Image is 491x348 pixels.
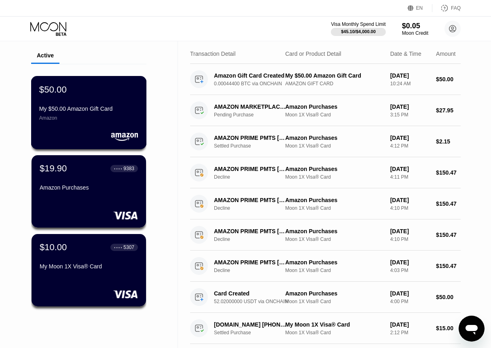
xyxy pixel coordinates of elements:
div: Amazon Gift Card Created0.00044400 BTC via ONCHAINMy $50.00 Amazon Gift CardAMAZON GIFT CARD[DATE... [190,64,461,95]
div: Active [37,52,54,59]
div: Decline [214,174,294,180]
div: Amazon Purchases [40,184,138,191]
div: FAQ [451,5,461,11]
div: Card or Product Detail [285,51,341,57]
div: Moon 1X Visa® Card [285,143,384,149]
div: 4:10 PM [390,205,430,211]
div: Moon 1X Visa® Card [285,299,384,304]
div: 4:12 PM [390,143,430,149]
div: 3:15 PM [390,112,430,118]
div: My Moon 1X Visa® Card [285,321,384,328]
div: Amount [436,51,455,57]
div: $2.15 [436,138,461,145]
div: FAQ [432,4,461,12]
div: Transaction Detail [190,51,235,57]
div: Visa Monthly Spend Limit$45.10/$4,000.00 [331,21,385,36]
div: EN [408,4,432,12]
div: $45.10 / $4,000.00 [341,29,376,34]
div: Card Created52.02000000 USDT via ONCHAINAmazon PurchasesMoon 1X Visa® Card[DATE]4:00 PM$50.00 [190,282,461,313]
div: 5307 [123,245,134,250]
div: AMAZON PRIME PMTS [DOMAIN_NAME][URL] [214,228,288,234]
div: AMAZON PRIME PMTS [DOMAIN_NAME][URL]DeclineAmazon PurchasesMoon 1X Visa® Card[DATE]4:10 PM$150.47 [190,188,461,219]
div: Moon 1X Visa® Card [285,330,384,335]
div: [DATE] [390,259,430,266]
div: AMAZON PRIME PMTS [DOMAIN_NAME][URL] [214,197,288,203]
div: [DOMAIN_NAME] [PHONE_NUMBER] US [214,321,288,328]
div: Moon 1X Visa® Card [285,112,384,118]
div: Amazon Purchases [285,135,384,141]
div: $50.00 [39,84,67,95]
div: Date & Time [390,51,421,57]
div: AMAZON PRIME PMTS [DOMAIN_NAME][URL]Settled PurchaseAmazon PurchasesMoon 1X Visa® Card[DATE]4:12 ... [190,126,461,157]
div: Amazon Purchases [285,228,384,234]
div: $19.90 [40,163,67,174]
div: Visa Monthly Spend Limit [331,21,385,27]
div: Card Created [214,290,288,297]
iframe: Button to launch messaging window [459,316,485,342]
div: 0.00044400 BTC via ONCHAIN [214,81,294,86]
div: AMAZON PRIME PMTS [DOMAIN_NAME][URL]DeclineAmazon PurchasesMoon 1X Visa® Card[DATE]4:10 PM$150.47 [190,219,461,251]
div: Pending Purchase [214,112,294,118]
div: AMAZON MARKETPLACE [PHONE_NUMBER] USPending PurchaseAmazon PurchasesMoon 1X Visa® Card[DATE]3:15 ... [190,95,461,126]
div: [DATE] [390,166,430,172]
div: Amazon Purchases [285,103,384,110]
div: 2:12 PM [390,330,430,335]
div: $150.47 [436,232,461,238]
div: $50.00My $50.00 Amazon Gift CardAmazon [32,76,146,149]
div: $10.00● ● ● ●5307My Moon 1X Visa® Card [32,234,146,306]
div: Decline [214,268,294,273]
div: $50.00 [436,76,461,82]
div: [DATE] [390,321,430,328]
div: 4:03 PM [390,268,430,273]
div: Moon 1X Visa® Card [285,205,384,211]
div: Decline [214,236,294,242]
div: Amazon Purchases [285,290,384,297]
div: 4:00 PM [390,299,430,304]
div: 9383 [123,166,134,171]
div: Decline [214,205,294,211]
div: Amazon [39,115,138,121]
div: $19.90● ● ● ●9383Amazon Purchases [32,155,146,228]
div: AMAZON GIFT CARD [285,81,384,86]
div: Moon 1X Visa® Card [285,236,384,242]
div: Settled Purchase [214,330,294,335]
div: AMAZON PRIME PMTS [DOMAIN_NAME][URL] [214,166,288,172]
div: [DATE] [390,228,430,234]
div: 4:10 PM [390,236,430,242]
div: AMAZON PRIME PMTS [DOMAIN_NAME][URL] [214,135,288,141]
div: Amazon Purchases [285,259,384,266]
div: Amazon Gift Card Created [214,72,288,79]
div: ● ● ● ● [114,167,122,170]
div: $150.47 [436,263,461,269]
div: Settled Purchase [214,143,294,149]
div: [DOMAIN_NAME] [PHONE_NUMBER] USSettled PurchaseMy Moon 1X Visa® CardMoon 1X Visa® Card[DATE]2:12 ... [190,313,461,344]
div: Moon 1X Visa® Card [285,174,384,180]
div: $0.05 [402,22,428,30]
div: Moon Credit [402,30,428,36]
div: [DATE] [390,197,430,203]
div: Amazon Purchases [285,166,384,172]
div: AMAZON PRIME PMTS [DOMAIN_NAME][URL]DeclineAmazon PurchasesMoon 1X Visa® Card[DATE]4:03 PM$150.47 [190,251,461,282]
div: [DATE] [390,135,430,141]
div: [DATE] [390,72,430,79]
div: $27.95 [436,107,461,114]
div: My Moon 1X Visa® Card [40,263,138,270]
div: My $50.00 Amazon Gift Card [39,105,138,112]
div: EN [416,5,423,11]
div: AMAZON MARKETPLACE [PHONE_NUMBER] US [214,103,288,110]
div: $150.47 [436,169,461,176]
div: [DATE] [390,290,430,297]
div: ● ● ● ● [114,246,122,249]
div: AMAZON PRIME PMTS [DOMAIN_NAME][URL] [214,259,288,266]
div: [DATE] [390,103,430,110]
div: $15.00 [436,325,461,331]
div: $10.00 [40,242,67,253]
div: Amazon Purchases [285,197,384,203]
div: Moon 1X Visa® Card [285,268,384,273]
div: $50.00 [436,294,461,300]
div: $0.05Moon Credit [402,22,428,36]
div: My $50.00 Amazon Gift Card [285,72,384,79]
div: AMAZON PRIME PMTS [DOMAIN_NAME][URL]DeclineAmazon PurchasesMoon 1X Visa® Card[DATE]4:11 PM$150.47 [190,157,461,188]
div: 52.02000000 USDT via ONCHAIN [214,299,294,304]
